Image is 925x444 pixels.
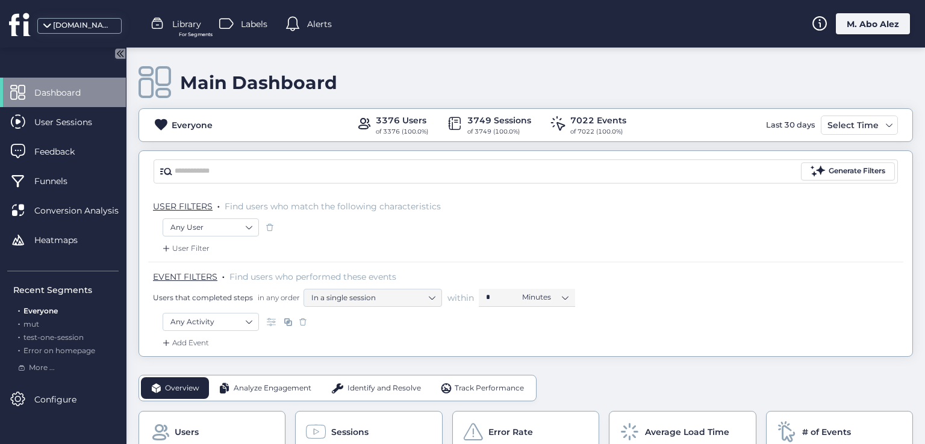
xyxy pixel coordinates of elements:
[180,72,337,94] div: Main Dashboard
[18,317,20,328] span: .
[23,306,58,315] span: Everyone
[165,383,199,394] span: Overview
[331,425,369,439] span: Sessions
[160,242,210,254] div: User Filter
[23,319,39,328] span: mut
[447,292,474,304] span: within
[172,17,201,31] span: Library
[170,313,251,331] nz-select-item: Any Activity
[570,114,626,127] div: 7022 Events
[455,383,524,394] span: Track Performance
[172,119,213,132] div: Everyone
[34,233,96,247] span: Heatmaps
[34,174,86,188] span: Funnels
[34,204,137,217] span: Conversion Analysis
[836,13,910,34] div: M. Abo Alez
[376,114,428,127] div: 3376 Users
[763,116,818,135] div: Last 30 days
[170,218,251,236] nz-select-item: Any User
[229,271,396,282] span: Find users who performed these events
[153,271,217,282] span: EVENT FILTERS
[23,346,95,355] span: Error on homepage
[829,165,885,177] div: Generate Filters
[347,383,421,394] span: Identify and Resolve
[29,362,55,374] span: More ...
[241,17,267,31] span: Labels
[307,17,332,31] span: Alerts
[217,199,220,211] span: .
[34,116,110,129] span: User Sessions
[153,292,253,303] span: Users that completed steps
[18,304,20,315] span: .
[34,145,93,158] span: Feedback
[467,127,531,137] div: of 3749 (100.0%)
[23,333,84,342] span: test-one-session
[570,127,626,137] div: of 7022 (100.0%)
[488,425,533,439] span: Error Rate
[34,393,95,406] span: Configure
[34,86,99,99] span: Dashboard
[175,425,199,439] span: Users
[234,383,311,394] span: Analyze Engagement
[311,289,434,307] nz-select-item: In a single session
[255,292,300,303] span: in any order
[153,201,213,212] span: USER FILTERS
[645,425,729,439] span: Average Load Time
[225,201,441,212] span: Find users who match the following characteristics
[179,31,213,39] span: For Segments
[53,20,113,31] div: [DOMAIN_NAME]
[18,330,20,342] span: .
[13,283,119,297] div: Recent Segments
[467,114,531,127] div: 3749 Sessions
[160,337,209,349] div: Add Event
[18,344,20,355] span: .
[802,425,851,439] span: # of Events
[801,162,895,180] button: Generate Filters
[522,288,568,306] nz-select-item: Minutes
[376,127,428,137] div: of 3376 (100.0%)
[222,269,225,281] span: .
[824,118,882,132] div: Select Time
